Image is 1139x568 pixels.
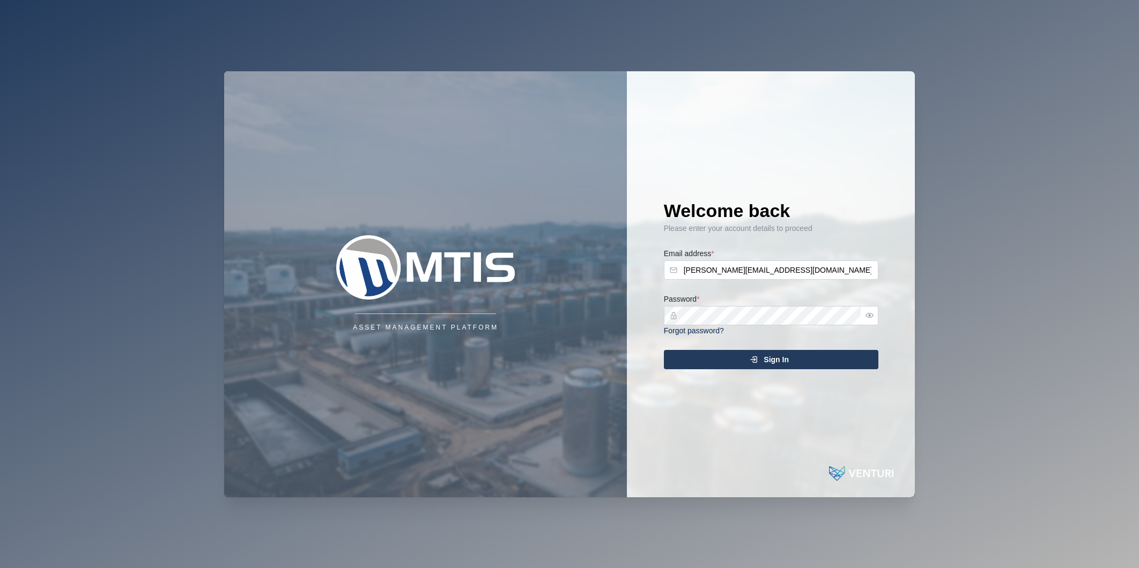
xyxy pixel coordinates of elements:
[353,323,498,333] div: Asset Management Platform
[664,260,878,280] input: Enter your email
[664,248,714,260] label: Email address
[664,326,724,335] a: Forgot password?
[764,350,789,369] span: Sign In
[664,294,700,305] label: Password
[319,235,533,300] img: Company Logo
[664,223,878,235] div: Please enter your account details to proceed
[829,463,893,484] img: Powered by: Venturi
[664,199,878,222] h1: Welcome back
[664,350,878,369] button: Sign In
